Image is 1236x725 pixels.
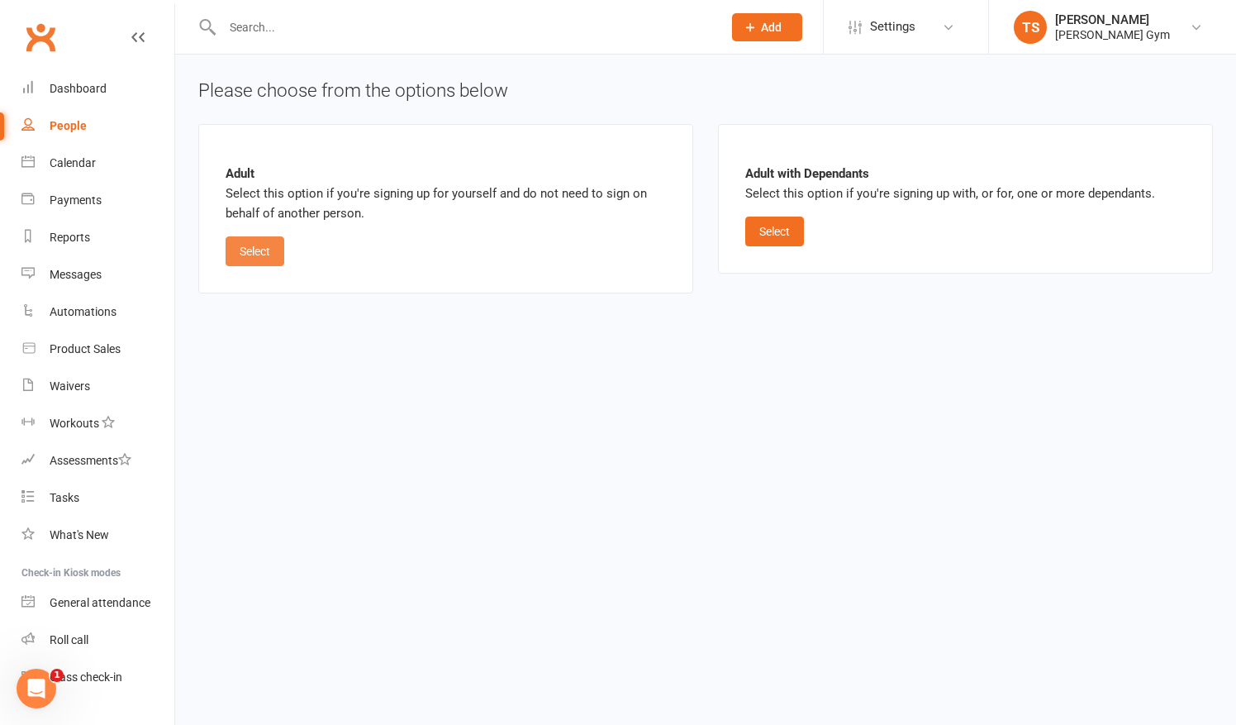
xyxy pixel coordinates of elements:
[217,16,711,39] input: Search...
[50,596,150,609] div: General attendance
[1055,27,1170,42] div: [PERSON_NAME] Gym
[50,528,109,541] div: What's New
[50,156,96,169] div: Calendar
[21,479,174,517] a: Tasks
[21,70,174,107] a: Dashboard
[50,193,102,207] div: Payments
[21,331,174,368] a: Product Sales
[226,166,254,181] strong: Adult
[226,164,666,223] p: Select this option if you're signing up for yourself and do not need to sign on behalf of another...
[21,219,174,256] a: Reports
[21,182,174,219] a: Payments
[21,256,174,293] a: Messages
[50,379,90,393] div: Waivers
[21,405,174,442] a: Workouts
[21,107,174,145] a: People
[870,8,915,45] span: Settings
[50,417,99,430] div: Workouts
[50,669,64,682] span: 1
[21,659,174,696] a: Class kiosk mode
[198,78,1213,104] div: Please choose from the options below
[50,633,88,646] div: Roll call
[50,670,122,684] div: Class check-in
[21,584,174,622] a: General attendance kiosk mode
[50,491,79,504] div: Tasks
[50,305,116,318] div: Automations
[1014,11,1047,44] div: TS
[21,293,174,331] a: Automations
[21,368,174,405] a: Waivers
[17,669,56,708] iframe: Intercom live chat
[50,342,121,355] div: Product Sales
[50,231,90,244] div: Reports
[732,13,802,41] button: Add
[50,268,102,281] div: Messages
[21,145,174,182] a: Calendar
[50,119,87,132] div: People
[745,217,804,246] button: Select
[745,166,869,181] strong: Adult with Dependants
[50,454,131,467] div: Assessments
[226,236,284,266] button: Select
[21,622,174,659] a: Roll call
[1055,12,1170,27] div: [PERSON_NAME]
[21,442,174,479] a: Assessments
[50,82,107,95] div: Dashboard
[761,21,782,34] span: Add
[745,164,1186,203] p: Select this option if you're signing up with, or for, one or more dependants.
[20,17,61,58] a: Clubworx
[21,517,174,554] a: What's New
